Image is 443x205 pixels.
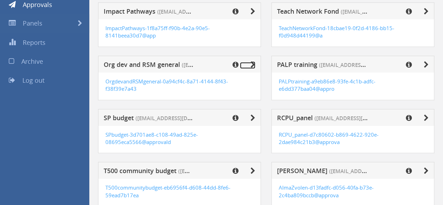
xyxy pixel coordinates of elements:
[104,166,176,175] span: T500 community budget
[178,166,270,175] span: ([EMAIL_ADDRESS][DOMAIN_NAME])
[22,76,44,84] span: Log out
[279,78,375,92] a: PALPtraining-a9eb86e8-93fe-4c1b-adfc-e6dd377baa04@appro
[279,184,374,198] a: AlmaZvolen-d13fadfc-d056-40fa-b73e-2c4ba809bccb@approva
[23,0,52,9] span: Approvals
[182,60,273,69] span: ([EMAIL_ADDRESS][DOMAIN_NAME])
[105,25,210,39] a: ImpactPathways-1f8a75ff-f90b-4e2a-90e5-8141beea30d7@app
[279,25,394,39] a: TeachNetworkFond-18cbae19-0f2d-4186-bb15-f0d948d44199@a
[314,114,406,122] span: ([EMAIL_ADDRESS][DOMAIN_NAME])
[277,60,317,69] span: PALP training
[104,114,134,122] span: SP budget
[104,7,155,15] span: Impact Pathways
[277,7,339,15] span: Teach Network Fond
[277,166,327,175] span: [PERSON_NAME]
[319,60,410,69] span: ([EMAIL_ADDRESS][DOMAIN_NAME])
[105,184,230,198] a: T500communitybudget-eb6956f4-d608-44dd-8fe6-59ead7b17ea
[23,19,42,27] span: Panels
[21,57,43,66] span: Archive
[329,166,421,175] span: ([EMAIL_ADDRESS][DOMAIN_NAME])
[279,131,379,145] a: RCPU_panel-d7c80602-b869-4622-920e-2dae984c21b3@approva
[136,114,227,122] span: ([EMAIL_ADDRESS][DOMAIN_NAME])
[341,7,432,15] span: ([EMAIL_ADDRESS][DOMAIN_NAME])
[277,114,313,122] span: RCPU_panel
[157,7,249,15] span: ([EMAIL_ADDRESS][DOMAIN_NAME])
[105,78,228,92] a: OrgdevandRSMgeneral-0a94cf4c-8a71-4144-8f43-f38f39e7a43
[104,60,180,69] span: Org dev and RSM general
[23,38,46,47] span: Reports
[105,131,198,145] a: SPbudget-3d701ae8-c108-49ad-825e-08695eca5566@approvald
